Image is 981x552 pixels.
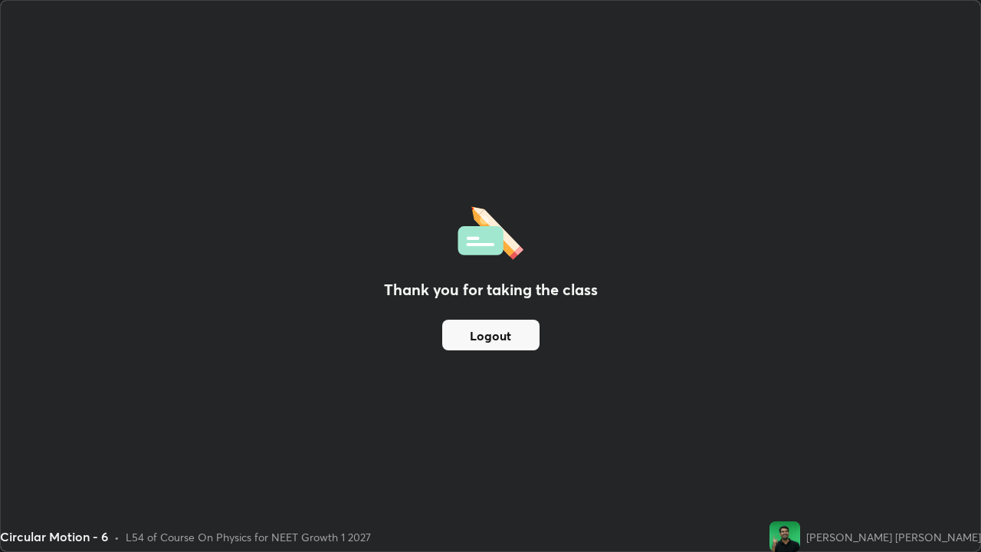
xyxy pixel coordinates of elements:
[114,529,120,545] div: •
[769,521,800,552] img: 53243d61168c4ba19039909d99802f93.jpg
[806,529,981,545] div: [PERSON_NAME] [PERSON_NAME]
[384,278,598,301] h2: Thank you for taking the class
[458,202,523,260] img: offlineFeedback.1438e8b3.svg
[442,320,540,350] button: Logout
[126,529,371,545] div: L54 of Course On Physics for NEET Growth 1 2027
